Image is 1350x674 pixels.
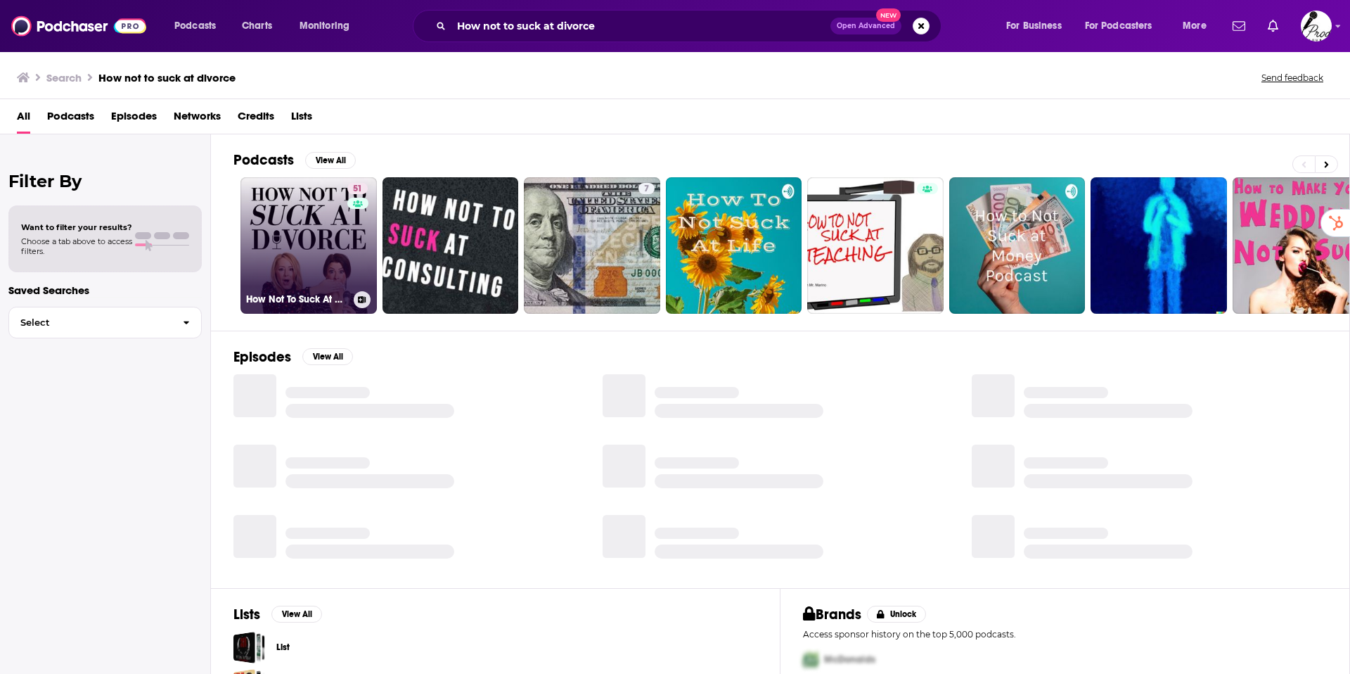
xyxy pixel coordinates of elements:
a: Show notifications dropdown [1262,14,1284,38]
span: More [1183,16,1207,36]
span: Logged in as sdonovan [1301,11,1332,42]
span: For Podcasters [1085,16,1152,36]
img: Podchaser - Follow, Share and Rate Podcasts [11,13,146,39]
h2: Podcasts [233,151,294,169]
a: 7 [524,177,660,314]
p: Saved Searches [8,284,202,297]
a: 7 [638,183,655,194]
input: Search podcasts, credits, & more... [451,15,830,37]
span: McDonalds [824,654,875,666]
a: Lists [291,105,312,134]
button: Show profile menu [1301,11,1332,42]
h3: Search [46,71,82,84]
a: Credits [238,105,274,134]
span: Choose a tab above to access filters. [21,236,132,256]
button: View All [302,348,353,365]
a: 51How Not To Suck At Divorce: Divorce Advice and Relatable Humor [240,177,377,314]
button: open menu [1076,15,1173,37]
h3: How Not To Suck At Divorce: Divorce Advice and Relatable Humor [246,293,348,305]
a: All [17,105,30,134]
span: New [876,8,901,22]
a: Podcasts [47,105,94,134]
a: ListsView All [233,606,322,623]
span: Select [9,318,172,327]
a: List [276,640,290,655]
h3: How not to suck at divorce [98,71,236,84]
button: View All [305,152,356,169]
a: 51 [347,183,368,194]
a: Networks [174,105,221,134]
span: For Business [1006,16,1062,36]
button: Open AdvancedNew [830,18,901,34]
button: open menu [996,15,1079,37]
img: User Profile [1301,11,1332,42]
div: Search podcasts, credits, & more... [426,10,955,42]
span: Podcasts [174,16,216,36]
button: Unlock [867,606,927,623]
h2: Episodes [233,348,291,366]
span: 7 [644,182,649,196]
a: List [233,632,265,663]
h2: Brands [803,606,861,623]
span: 51 [353,182,362,196]
a: PodcastsView All [233,151,356,169]
button: Select [8,307,202,338]
span: Open Advanced [837,23,895,30]
span: Monitoring [300,16,349,36]
a: EpisodesView All [233,348,353,366]
span: Want to filter your results? [21,222,132,232]
button: open menu [165,15,234,37]
span: Charts [242,16,272,36]
a: Episodes [111,105,157,134]
p: Access sponsor history on the top 5,000 podcasts. [803,629,1327,640]
h2: Lists [233,606,260,623]
img: First Pro Logo [797,645,824,674]
button: Send feedback [1257,72,1327,84]
h2: Filter By [8,171,202,191]
button: open menu [290,15,368,37]
button: open menu [1173,15,1224,37]
a: Show notifications dropdown [1227,14,1251,38]
a: Charts [233,15,281,37]
button: View All [271,606,322,623]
